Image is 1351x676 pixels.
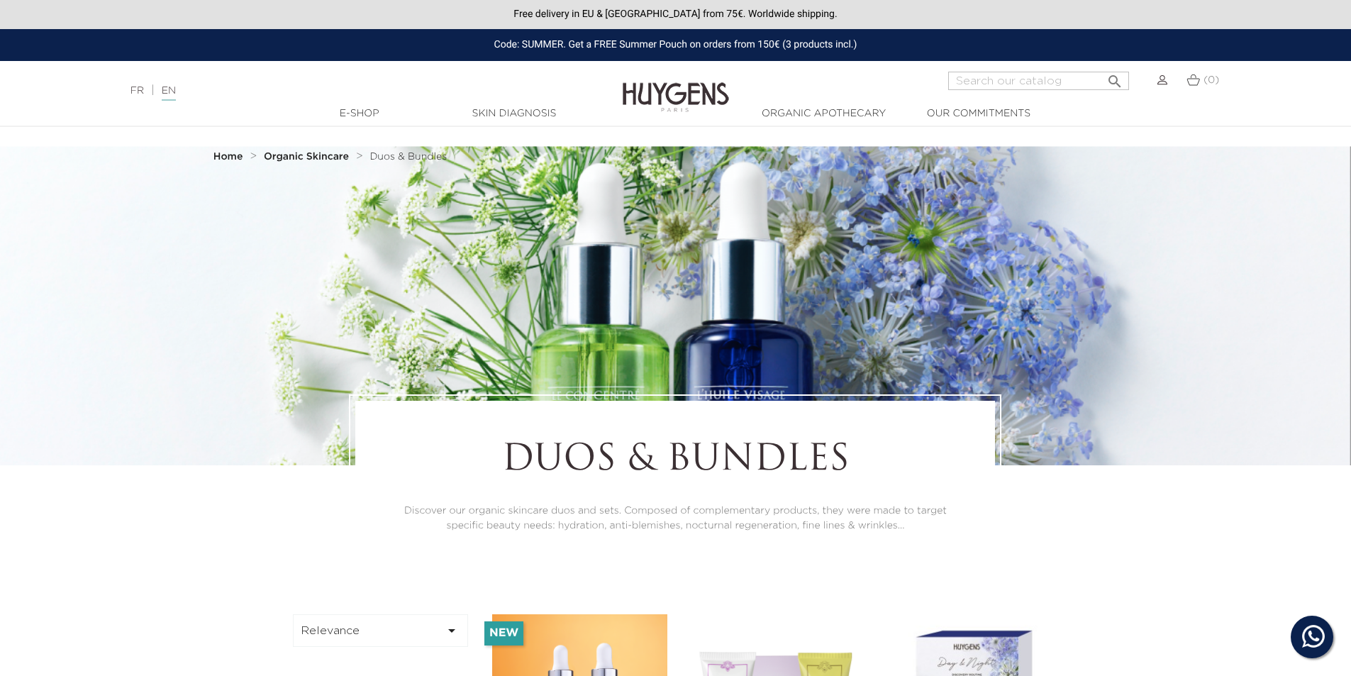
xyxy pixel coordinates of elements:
[213,151,246,162] a: Home
[948,72,1129,90] input: Search
[394,440,956,482] h1: Duos & Bundles
[162,86,176,101] a: EN
[264,151,352,162] a: Organic Skincare
[130,86,144,96] a: FR
[369,152,447,162] span: Duos & Bundles
[394,504,956,533] p: Discover our organic skincare duos and sets. Composed of complementary products, they were made t...
[1203,75,1219,85] span: (0)
[484,621,523,645] li: New
[369,151,447,162] a: Duos & Bundles
[623,60,729,114] img: Huygens
[908,106,1050,121] a: Our commitments
[1106,69,1123,86] i: 
[293,614,469,647] button: Relevance
[753,106,895,121] a: Organic Apothecary
[1102,67,1128,87] button: 
[123,82,552,99] div: |
[264,152,349,162] strong: Organic Skincare
[443,622,460,639] i: 
[443,106,585,121] a: Skin Diagnosis
[289,106,430,121] a: E-Shop
[213,152,243,162] strong: Home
